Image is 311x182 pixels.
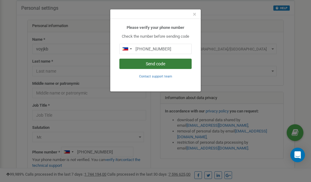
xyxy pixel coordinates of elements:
[119,59,192,69] button: Send code
[290,148,305,162] div: Open Intercom Messenger
[193,11,196,18] button: Close
[139,74,172,78] a: Contact support team
[119,44,192,54] input: 0905 123 4567
[127,25,184,30] b: Please verify your phone number
[120,44,134,54] div: Telephone country code
[193,11,196,18] span: ×
[119,34,192,39] p: Check the number before sending code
